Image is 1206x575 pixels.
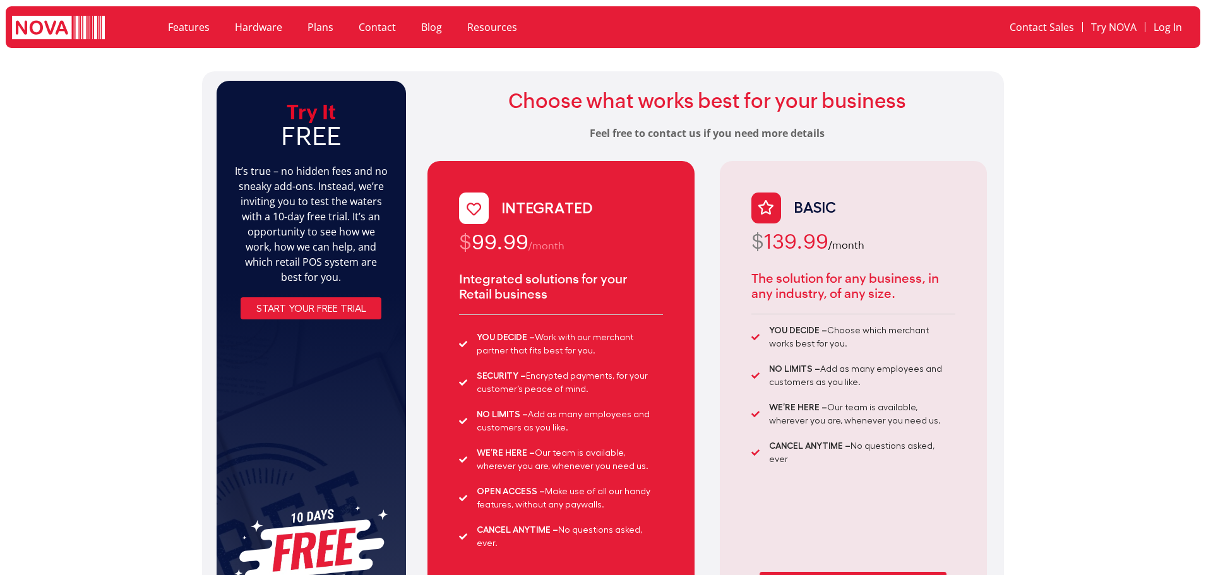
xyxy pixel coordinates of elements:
[1083,13,1145,42] a: Try NOVA
[234,98,389,151] h2: Try It
[474,408,662,435] span: Add as many employees and customers as you like.
[769,326,827,335] b: YOU DECIDE –
[1145,13,1190,42] a: Log In
[12,16,105,42] img: logo white
[477,371,526,380] b: SECURITY –
[769,403,827,412] b: WE’RE HERE –
[346,13,409,42] a: Contact
[256,304,366,314] span: start your free trial
[455,13,530,42] a: Resources
[751,230,764,253] span: $
[409,13,455,42] a: Blog
[477,525,558,534] b: CANCEL ANYTIME –
[477,487,545,495] b: OPEN ACCESS –
[828,239,864,251] span: /month
[590,126,825,140] strong: Feel free to contact us if you need more details
[474,446,662,473] span: Our team is available, wherever you are, whenever you need us.
[528,240,564,252] span: /month
[222,13,295,42] a: Hardware
[766,324,955,351] span: Choose which merchant works best for you.
[477,333,535,341] b: YOU DECIDE –
[474,523,662,550] span: No questions asked, ever.
[155,13,222,42] a: Features
[234,163,389,285] div: It’s true – no hidden fees and no sneaky add-ons. Instead, we’re inviting you to test the waters ...
[769,364,820,373] b: NO LIMITS –
[751,271,955,301] h2: The solution for any business, in any industry, of any size.
[474,369,662,396] span: Encrypted payments, for your customer’s peace of mind.
[155,13,831,42] nav: Menu
[477,410,528,418] b: NO LIMITS –
[474,485,662,512] span: Make use of all our handy features, without any paywalls.
[459,230,472,254] span: $
[281,122,341,151] span: FREE
[766,439,955,466] span: No questions asked, ever
[751,230,955,258] h2: 139.99
[295,13,346,42] a: Plans
[241,297,381,320] a: start your free trial
[427,89,986,113] h1: Choose what works best for your business
[459,230,663,258] h2: 99.99
[766,362,955,389] span: Add as many employees and customers as you like.
[1001,13,1082,42] a: Contact Sales
[769,441,851,450] b: CANCEL ANYTIME –
[844,13,1190,42] nav: Menu
[474,331,662,358] span: Work with our merchant partner that fits best for you.
[794,199,836,217] h2: BASIC
[477,448,535,457] b: WE’RE HERE –
[501,199,593,218] h2: INTEGRATED
[766,401,955,428] span: Our team is available, wherever you are, whenever you need us.
[459,271,663,302] h2: Integrated solutions for your Retail business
